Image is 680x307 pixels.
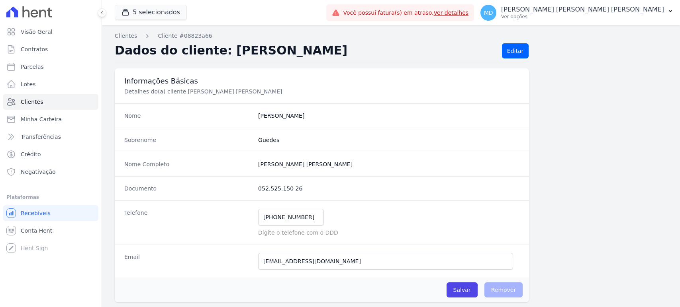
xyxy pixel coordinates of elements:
span: Transferências [21,133,61,141]
span: Negativação [21,168,56,176]
button: MD [PERSON_NAME] [PERSON_NAME] [PERSON_NAME] Ver opções [474,2,680,24]
dt: Nome [124,112,252,120]
a: Recebíveis [3,205,98,221]
span: Lotes [21,80,36,88]
a: Visão Geral [3,24,98,40]
span: Crédito [21,150,41,158]
span: Conta Hent [21,227,52,235]
h2: Dados do cliente: [PERSON_NAME] [115,43,496,58]
a: Minha Carteira [3,111,98,127]
dd: [PERSON_NAME] [258,112,519,120]
dd: 052.525.150 26 [258,185,519,192]
a: Clientes [3,94,98,110]
div: Plataformas [6,192,95,202]
a: Contratos [3,41,98,57]
p: [PERSON_NAME] [PERSON_NAME] [PERSON_NAME] [501,6,664,14]
span: Clientes [21,98,43,106]
nav: Breadcrumb [115,32,667,40]
a: Cliente #08823a66 [158,32,212,40]
dd: [PERSON_NAME] [PERSON_NAME] [258,160,519,168]
a: Conta Hent [3,223,98,239]
a: Crédito [3,146,98,162]
a: Transferências [3,129,98,145]
span: Recebíveis [21,209,51,217]
dd: Guedes [258,136,519,144]
dt: Nome Completo [124,160,252,168]
span: Parcelas [21,63,44,71]
dt: Telefone [124,209,252,237]
input: Salvar [447,282,478,297]
p: Digite o telefone com o DDD [258,229,519,237]
span: Contratos [21,45,48,53]
dt: Email [124,253,252,270]
button: 5 selecionados [115,5,187,20]
p: Ver opções [501,14,664,20]
dt: Sobrenome [124,136,252,144]
span: MD [484,10,493,16]
a: Ver detalhes [434,10,469,16]
span: Minha Carteira [21,115,62,123]
a: Negativação [3,164,98,180]
span: Remover [484,282,523,297]
a: Clientes [115,32,137,40]
a: Parcelas [3,59,98,75]
a: Editar [502,43,529,58]
span: Visão Geral [21,28,53,36]
span: Você possui fatura(s) em atraso. [343,9,468,17]
p: Detalhes do(a) cliente [PERSON_NAME] [PERSON_NAME] [124,87,392,95]
dt: Documento [124,185,252,192]
a: Lotes [3,76,98,92]
h3: Informações Básicas [124,76,519,86]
